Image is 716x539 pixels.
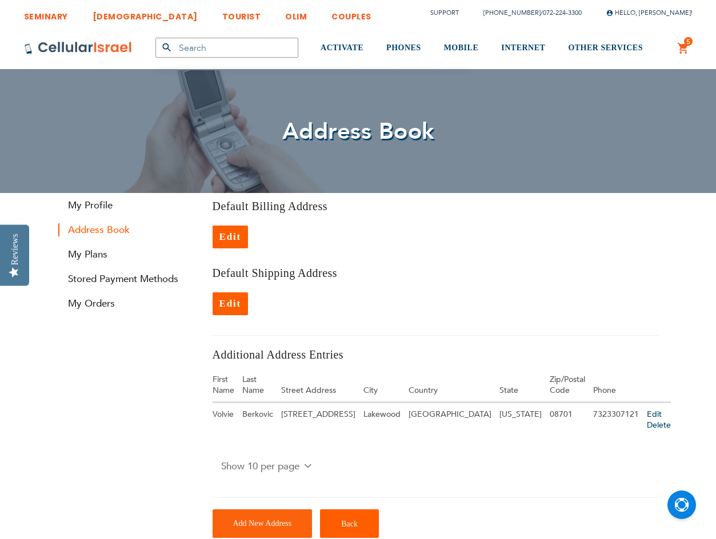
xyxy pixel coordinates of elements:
h3: Additional Address Entries [213,347,658,363]
a: [PHONE_NUMBER] [483,9,541,17]
a: COUPLES [331,3,371,24]
span: Back [341,520,358,528]
td: [US_STATE] [495,403,546,437]
a: INTERNET [501,27,545,70]
a: ACTIVATE [321,27,363,70]
th: City [359,368,405,402]
a: Stored Payment Methods [58,272,195,285]
h3: Default Billing Address [213,199,427,214]
a: [DEMOGRAPHIC_DATA] [93,3,198,24]
td: Lakewood [359,403,405,437]
div: Reviews [10,234,20,265]
a: Delete [647,420,671,431]
td: 08701 [546,403,589,437]
td: 7323307121 [589,403,643,437]
a: My Plans [58,248,195,261]
th: Country [405,368,495,402]
a: TOURIST [222,3,261,24]
th: First Name [213,368,238,402]
a: My Profile [58,199,195,212]
strong: Address Book [58,223,195,236]
a: MOBILE [444,27,479,70]
th: Street Address [277,368,359,402]
li: / [472,5,582,21]
td: Berkovic [238,403,277,437]
span: Hello, [PERSON_NAME]! [606,9,693,17]
th: Phone [589,368,643,402]
th: State [495,368,546,402]
h3: Default Shipping Address [213,266,427,281]
img: Cellular Israel Logo [24,41,133,55]
th: Zip/Postal Code [546,368,589,402]
a: Edit [213,226,248,248]
a: PHONES [386,27,421,70]
span: OTHER SERVICES [568,43,643,52]
th: Last Name [238,368,277,402]
a: 072-224-3300 [543,9,582,17]
span: PHONES [386,43,421,52]
a: Edit [213,292,248,315]
a: OTHER SERVICES [568,27,643,70]
a: 5 [677,42,690,55]
a: My Orders [58,297,195,310]
span: INTERNET [501,43,545,52]
span: Add New Address [233,519,292,528]
a: OLIM [285,3,307,24]
span: Address Book [282,116,434,147]
td: [STREET_ADDRESS] [277,403,359,437]
a: Edit [647,409,662,420]
a: Support [430,9,459,17]
td: Volvie [213,403,238,437]
a: SEMINARY [24,3,68,24]
span: ACTIVATE [321,43,363,52]
button: Add New Address [213,509,313,538]
a: Back [320,509,379,538]
span: 5 [686,37,690,46]
input: Search [155,38,298,58]
td: [GEOGRAPHIC_DATA] [405,403,495,437]
span: MOBILE [444,43,479,52]
span: Edit [219,231,241,242]
span: Edit [219,298,241,309]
